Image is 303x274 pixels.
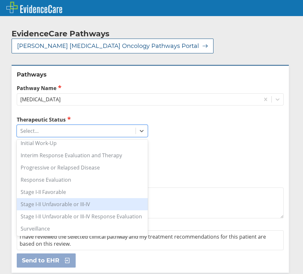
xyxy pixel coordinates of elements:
img: EvidenceCare [6,2,62,13]
h2: EvidenceCare Pathways [12,29,109,39]
div: Interim Response Evaluation and Therapy [17,149,148,161]
div: Select... [20,127,39,134]
div: Stage I-II Unfavorable or III-IV [17,198,148,210]
span: Send to EHR [22,257,59,264]
label: Therapeutic Status [17,116,148,123]
label: Pathway Name [17,84,284,92]
h2: Pathways [17,71,284,78]
label: Additional Details [17,179,284,186]
div: Stage I-II Favorable [17,186,148,198]
span: [PERSON_NAME] [MEDICAL_DATA] Oncology Pathways Portal [17,42,199,50]
div: Surveillance [17,223,148,235]
div: [MEDICAL_DATA] [20,96,61,103]
div: Progressive or Relapsed Disease [17,161,148,174]
div: Initial Work-Up [17,137,148,149]
button: Send to EHR [17,253,76,268]
div: Stage I-II Unfavorable or III-IV Response Evaluation [17,210,148,223]
button: [PERSON_NAME] [MEDICAL_DATA] Oncology Pathways Portal [12,39,213,53]
div: Response Evaluation [17,174,148,186]
span: I have reviewed the selected clinical pathway and my treatment recommendations for this patient a... [20,233,266,247]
